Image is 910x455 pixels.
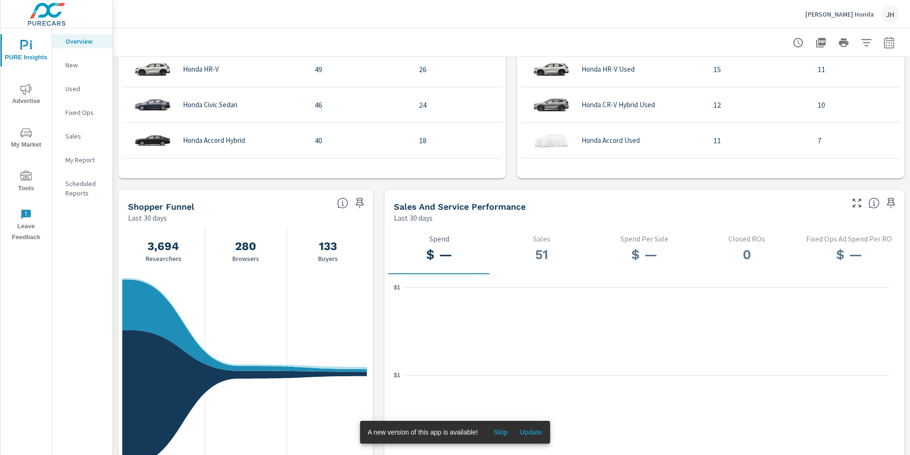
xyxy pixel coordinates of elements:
[52,58,112,72] div: New
[65,37,105,46] p: Overview
[128,212,167,223] p: Last 30 days
[713,99,802,111] p: 12
[489,428,512,436] span: Skip
[65,60,105,70] p: New
[532,126,570,155] img: glamour
[419,99,497,111] p: 24
[0,28,52,247] div: nav menu
[582,101,655,109] p: Honda CR-V Hybrid Used
[419,64,497,75] p: 26
[337,197,348,209] span: Know where every customer is during their purchase journey. View customer activity from first cli...
[134,126,172,155] img: glamour
[183,136,245,145] p: Honda Accord Hybrid
[818,99,895,111] p: 10
[818,64,895,75] p: 11
[516,425,546,440] button: Update
[3,40,49,63] span: PURE Insights
[128,202,194,212] h5: Shopper Funnel
[65,131,105,141] p: Sales
[315,135,404,146] p: 40
[532,55,570,84] img: glamour
[849,195,864,211] button: Make Fullscreen
[315,99,404,111] p: 46
[394,372,400,379] text: $1
[857,33,876,52] button: Apply Filters
[818,135,895,146] p: 7
[183,101,237,109] p: Honda Civic Sedan
[3,171,49,194] span: Tools
[601,234,688,243] p: Spend Per Sale
[3,84,49,107] span: Advertise
[396,234,483,243] p: Spend
[52,153,112,167] div: My Report
[498,247,585,263] h3: 51
[52,82,112,96] div: Used
[3,127,49,150] span: My Market
[368,428,478,436] span: A new version of this app is available!
[52,34,112,48] div: Overview
[52,129,112,143] div: Sales
[882,6,899,23] div: JH
[134,55,172,84] img: glamour
[703,234,790,243] p: Closed ROs
[52,176,112,200] div: Scheduled Reports
[396,247,483,263] h3: $ —
[352,195,367,211] span: Save this to your personalized report
[315,64,404,75] p: 49
[394,284,400,291] text: $1
[485,425,516,440] button: Skip
[806,234,893,243] p: Fixed Ops Ad Spend Per RO
[519,428,542,436] span: Update
[65,108,105,117] p: Fixed Ops
[3,209,49,243] span: Leave Feedback
[806,247,893,263] h3: $ —
[713,135,802,146] p: 11
[65,155,105,165] p: My Report
[532,91,570,119] img: glamour
[52,105,112,120] div: Fixed Ops
[834,33,853,52] button: Print Report
[805,10,874,19] p: [PERSON_NAME] Honda
[811,33,830,52] button: "Export Report to PDF"
[419,135,497,146] p: 18
[65,84,105,93] p: Used
[868,197,880,209] span: Select a tab to understand performance over the selected time range.
[880,33,899,52] button: Select Date Range
[713,64,802,75] p: 15
[183,65,219,74] p: Honda HR-V
[703,247,790,263] h3: 0
[134,91,172,119] img: glamour
[498,234,585,243] p: Sales
[65,179,105,198] p: Scheduled Reports
[582,136,640,145] p: Honda Accord Used
[883,195,899,211] span: Save this to your personalized report
[582,65,635,74] p: Honda HR-V Used
[601,247,688,263] h3: $ —
[394,212,433,223] p: Last 30 days
[394,202,526,212] h5: Sales and Service Performance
